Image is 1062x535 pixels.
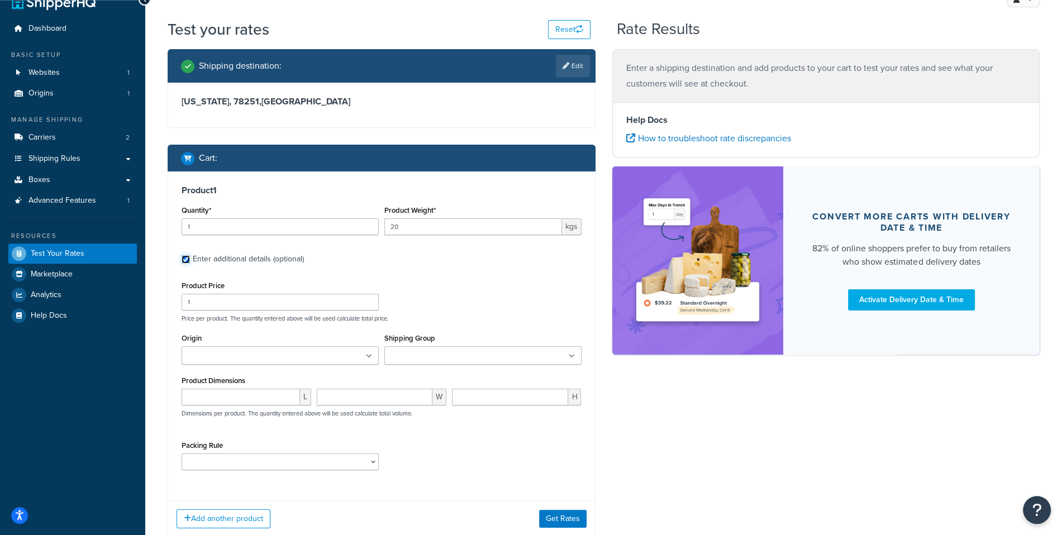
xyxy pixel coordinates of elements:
[182,185,582,196] h3: Product 1
[182,96,582,107] h3: [US_STATE], 78251 , [GEOGRAPHIC_DATA]
[28,175,50,185] span: Boxes
[562,218,582,235] span: kgs
[617,21,700,38] h2: Rate Results
[168,18,269,40] h1: Test your rates
[556,55,590,77] a: Edit
[199,61,282,71] h2: Shipping destination :
[8,63,137,83] li: Websites
[300,389,311,405] span: L
[182,218,379,235] input: 0.0
[626,60,1026,92] p: Enter a shipping destination and add products to your cart to test your rates and see what your c...
[1023,496,1051,524] button: Open Resource Center
[179,409,413,417] p: Dimensions per product. The quantity entered above will be used calculate total volume.
[182,376,245,385] label: Product Dimensions
[28,133,56,142] span: Carriers
[626,132,791,145] a: How to troubleshoot rate discrepancies
[432,389,446,405] span: W
[8,127,137,148] li: Carriers
[31,249,84,259] span: Test Your Rates
[182,441,223,450] label: Packing Rule
[629,183,766,338] img: feature-image-ddt-36eae7f7280da8017bfb280eaccd9c446f90b1fe08728e4019434db127062ab4.png
[8,63,137,83] a: Websites1
[182,281,225,290] label: Product Price
[8,83,137,104] a: Origins1
[177,509,270,528] button: Add another product
[8,305,137,326] a: Help Docs
[8,285,137,305] a: Analytics
[384,218,562,235] input: 0.00
[384,334,435,342] label: Shipping Group
[8,115,137,125] div: Manage Shipping
[568,389,581,405] span: H
[31,311,67,321] span: Help Docs
[8,231,137,241] div: Resources
[31,270,73,279] span: Marketplace
[28,68,60,78] span: Websites
[539,510,587,528] button: Get Rates
[179,314,584,322] p: Price per product. The quantity entered above will be used calculate total price.
[848,289,975,311] a: Activate Delivery Date & Time
[548,20,590,39] button: Reset
[28,196,96,206] span: Advanced Features
[182,206,211,214] label: Quantity*
[28,24,66,34] span: Dashboard
[8,18,137,39] a: Dashboard
[126,133,130,142] span: 2
[626,113,1026,127] h4: Help Docs
[127,89,130,98] span: 1
[810,242,1013,269] div: 82% of online shoppers prefer to buy from retailers who show estimated delivery dates
[810,211,1013,233] div: Convert more carts with delivery date & time
[8,190,137,211] li: Advanced Features
[193,251,304,267] div: Enter additional details (optional)
[182,255,190,264] input: Enter additional details (optional)
[8,190,137,211] a: Advanced Features1
[199,153,217,163] h2: Cart :
[8,243,137,264] a: Test Your Rates
[127,196,130,206] span: 1
[28,89,54,98] span: Origins
[384,206,436,214] label: Product Weight*
[8,50,137,60] div: Basic Setup
[8,264,137,284] a: Marketplace
[31,290,61,300] span: Analytics
[28,154,80,164] span: Shipping Rules
[8,170,137,190] a: Boxes
[8,149,137,169] a: Shipping Rules
[127,68,130,78] span: 1
[182,334,202,342] label: Origin
[8,127,137,148] a: Carriers2
[8,83,137,104] li: Origins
